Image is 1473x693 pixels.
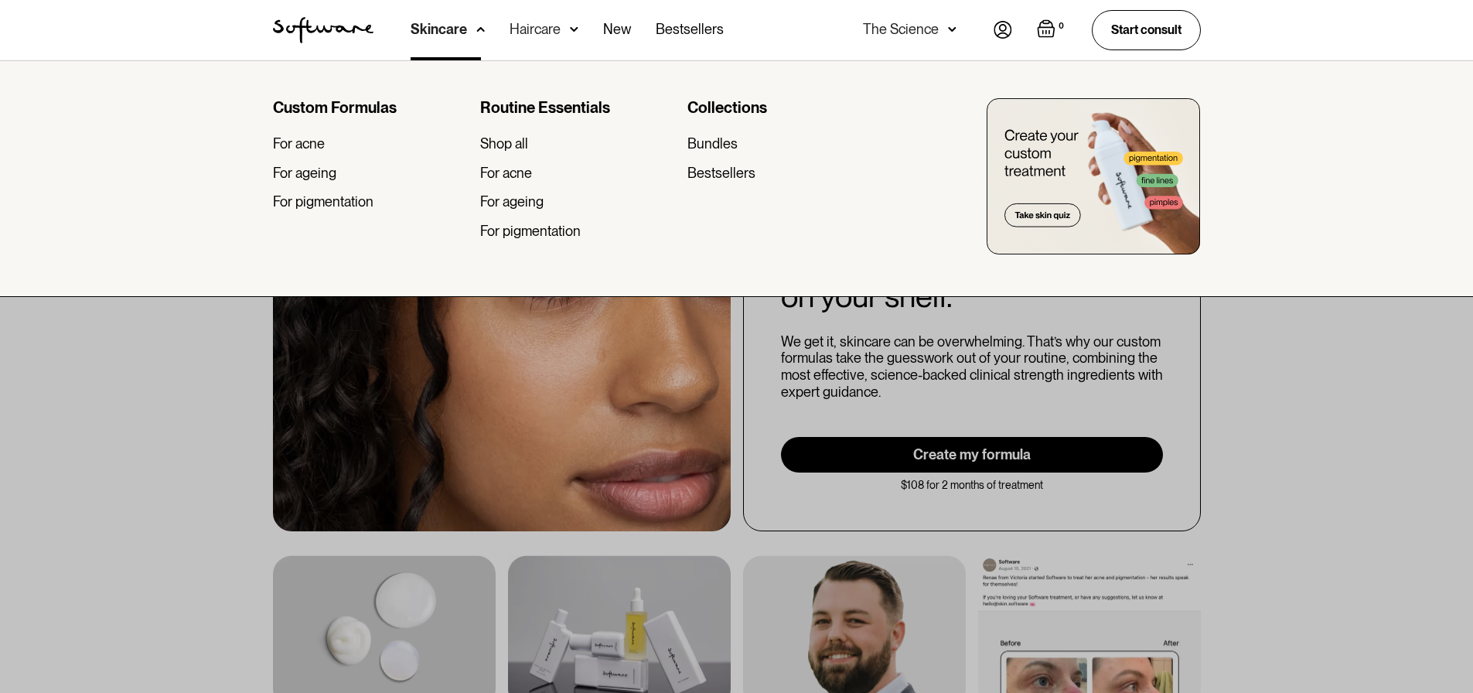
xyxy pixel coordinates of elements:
[480,193,675,210] a: For ageing
[480,193,544,210] div: For ageing
[273,165,468,182] a: For ageing
[687,135,882,152] a: Bundles
[1092,10,1201,49] a: Start consult
[1037,19,1067,41] a: Open empty cart
[273,17,373,43] img: Software Logo
[480,135,528,152] div: Shop all
[987,98,1200,254] img: create you custom treatment bottle
[480,223,675,240] a: For pigmentation
[687,165,755,182] div: Bestsellers
[687,165,882,182] a: Bestsellers
[570,22,578,37] img: arrow down
[1055,19,1067,33] div: 0
[411,22,467,37] div: Skincare
[273,165,336,182] div: For ageing
[273,135,325,152] div: For acne
[948,22,956,37] img: arrow down
[480,165,675,182] a: For acne
[480,135,675,152] a: Shop all
[273,98,468,117] div: Custom Formulas
[273,17,373,43] a: home
[863,22,939,37] div: The Science
[480,223,581,240] div: For pigmentation
[273,193,468,210] a: For pigmentation
[480,165,532,182] div: For acne
[687,135,738,152] div: Bundles
[273,135,468,152] a: For acne
[273,193,373,210] div: For pigmentation
[687,98,882,117] div: Collections
[510,22,561,37] div: Haircare
[476,22,485,37] img: arrow down
[480,98,675,117] div: Routine Essentials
